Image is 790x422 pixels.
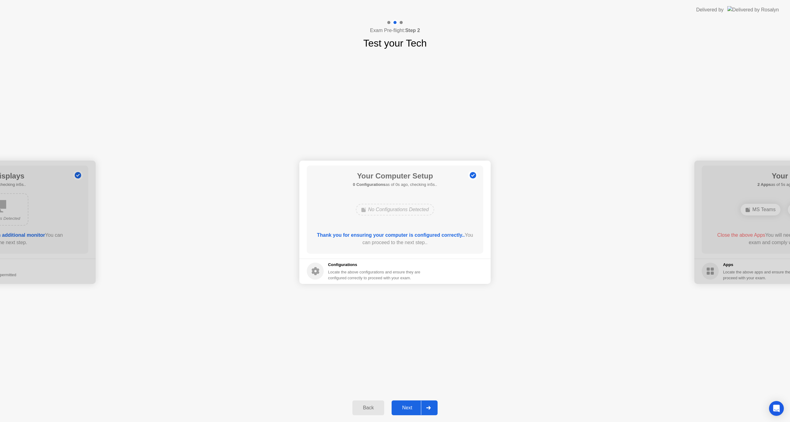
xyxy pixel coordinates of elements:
[328,269,422,281] div: Locate the above configurations and ensure they are configured correctly to proceed with your exam.
[392,400,438,415] button: Next
[405,28,420,33] b: Step 2
[769,401,784,416] div: Open Intercom Messenger
[353,182,437,188] h5: as of 0s ago, checking in5s..
[370,27,420,34] h4: Exam Pre-flight:
[317,232,465,238] b: Thank you for ensuring your computer is configured correctly..
[352,400,384,415] button: Back
[353,170,437,182] h1: Your Computer Setup
[393,405,421,411] div: Next
[727,6,779,13] img: Delivered by Rosalyn
[328,262,422,268] h5: Configurations
[363,36,427,51] h1: Test your Tech
[353,182,385,187] b: 0 Configurations
[696,6,724,14] div: Delivered by
[356,204,434,215] div: No Configurations Detected
[316,231,475,246] div: You can proceed to the next step..
[354,405,382,411] div: Back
